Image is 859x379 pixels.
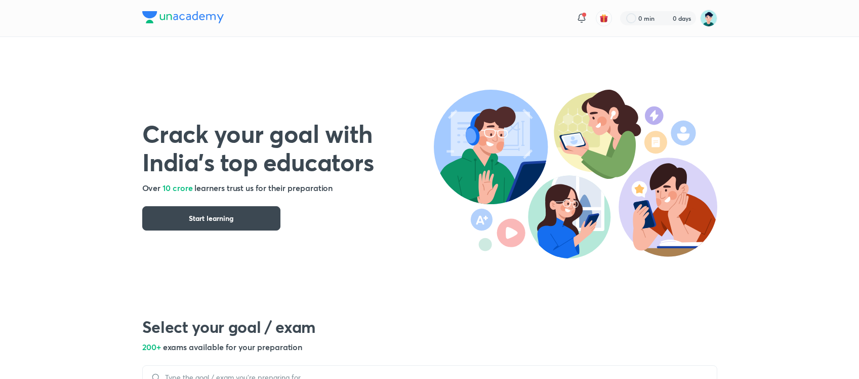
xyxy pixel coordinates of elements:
[142,119,434,176] h1: Crack your goal with India’s top educators
[142,206,280,231] button: Start learning
[596,10,612,26] button: avatar
[142,182,434,194] h5: Over learners trust us for their preparation
[434,90,717,258] img: header
[700,10,717,27] img: Shamas Khan
[163,342,302,352] span: exams available for your preparation
[142,11,224,23] img: Company Logo
[142,341,717,353] h5: 200+
[661,13,671,23] img: streak
[142,11,224,26] a: Company Logo
[162,182,192,193] span: 10 crore
[189,213,233,223] span: Start learning
[599,14,608,23] img: avatar
[142,317,717,337] h2: Select your goal / exam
